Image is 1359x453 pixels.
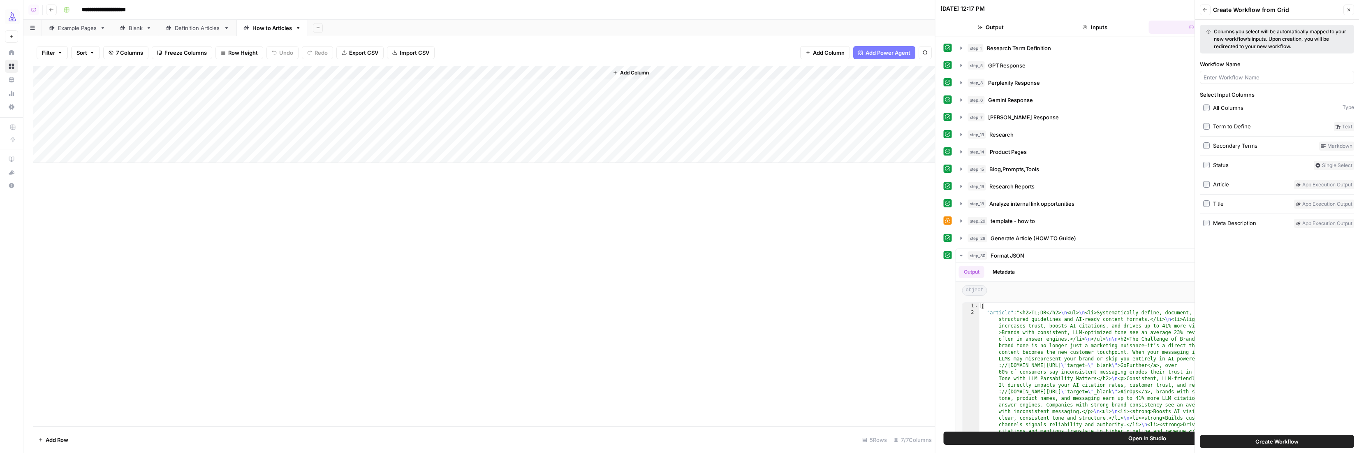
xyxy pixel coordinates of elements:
button: 81 ms / 1 tasks [956,145,1351,158]
button: Filter [37,46,68,59]
div: 5 Rows [859,433,890,446]
span: Create Workflow [1255,437,1299,446]
div: Term to Define [1213,122,1251,130]
a: Settings [5,100,18,114]
span: step_14 [968,148,986,156]
button: 1 minute 35 seconds / 31 tasks [956,214,1351,228]
span: Undo [279,49,293,57]
span: Research [989,130,1014,139]
span: App execution output [1294,200,1354,209]
span: Research Term Definition [987,44,1051,52]
span: step_30 [968,251,987,260]
button: Row Height [215,46,263,59]
span: Add Column [620,69,649,77]
span: Format JSON [991,251,1024,260]
span: Row Height [228,49,258,57]
a: Browse [5,60,18,73]
span: Markdown [1319,142,1354,151]
a: Your Data [5,73,18,86]
a: Home [5,46,18,59]
div: 1 [963,303,979,309]
button: 24 seconds / 3 tasks [956,59,1351,72]
span: Blog,Prompts,Tools [989,165,1039,173]
button: Metadata [988,266,1020,278]
span: Generate Article (HOW TO Guide) [991,234,1076,242]
div: All Columns [1213,104,1243,112]
span: step_5 [968,61,985,70]
span: App execution output [1294,180,1354,189]
span: Perplexity Response [988,79,1040,87]
span: template - how to [991,217,1035,225]
span: Analyze internal link opportunities [989,200,1074,208]
span: Sort [76,49,87,57]
button: Import CSV [387,46,435,59]
span: step_29 [968,217,987,225]
img: AirOps Growth Logo [5,9,20,24]
button: 1 minute / 537 tasks [956,197,1351,210]
div: Secondary Terms [1213,142,1257,150]
span: Toggle code folding, rows 1 through 5 [975,303,979,309]
div: What's new? [5,166,18,179]
span: step_7 [968,113,985,121]
span: Add Row [46,436,68,444]
span: GPT Response [988,61,1026,70]
a: Blank [113,20,159,36]
button: 6 seconds / 1 tasks [956,111,1351,124]
span: Import CSV [400,49,429,57]
input: Article [1203,181,1210,188]
button: What's new? [5,166,18,179]
span: object [962,285,987,296]
span: step_6 [968,96,985,104]
button: Add Column [800,46,850,59]
button: Output [940,21,1042,34]
input: Term to Define [1203,123,1210,130]
div: Columns you select will be automatically mapped to your new workflow’s inputs. Upon creation, you... [1206,28,1347,50]
span: step_19 [968,182,986,190]
span: [PERSON_NAME] Response [988,113,1059,121]
span: Add Power Agent [866,49,910,57]
button: 8 seconds / 2 tasks [956,76,1351,89]
button: Help + Support [5,179,18,192]
div: How to Articles [252,24,292,32]
button: Output [959,266,984,278]
button: Add Row [33,433,73,446]
div: Example Pages [58,24,97,32]
button: Freeze Columns [152,46,212,59]
a: Usage [5,87,18,100]
span: Export CSV [349,49,378,57]
button: 347 ms / 1 tasks [956,163,1351,176]
span: step_28 [968,234,987,242]
button: 1 minute 38 seconds / 52 tasks [956,232,1351,245]
div: Status [1213,161,1229,169]
button: Open In Studio [944,432,1351,445]
button: 33 seconds / 6 tasks [956,93,1351,107]
button: 21 ms [956,249,1351,262]
span: Text [1334,122,1354,131]
a: AirOps Academy [5,153,18,166]
span: Type [1343,104,1354,112]
span: Single Select [1314,161,1354,170]
span: Redo [315,49,328,57]
span: step_8 [968,79,985,87]
span: step_1 [968,44,984,52]
button: Sort [71,46,100,59]
button: Export CSV [336,46,384,59]
div: Meta Description [1213,219,1256,227]
button: Inputs [1044,21,1146,34]
input: Status [1203,162,1210,168]
div: [DATE] 12:17 PM [940,5,985,13]
div: Definition Articles [175,24,220,32]
div: 7/7 Columns [890,433,935,446]
button: 7 Columns [103,46,148,59]
span: step_13 [968,130,986,139]
button: Logs [1149,21,1250,34]
span: Product Pages [990,148,1027,156]
span: Research Reports [989,182,1035,190]
button: 32 ms / 1 tasks [956,180,1351,193]
input: Title [1203,200,1210,207]
span: Freeze Columns [164,49,207,57]
a: How to Articles [236,20,308,36]
button: 28 minutes 55 seconds / 586 tasks [956,128,1351,141]
a: Example Pages [42,20,113,36]
span: Gemini Response [988,96,1033,104]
